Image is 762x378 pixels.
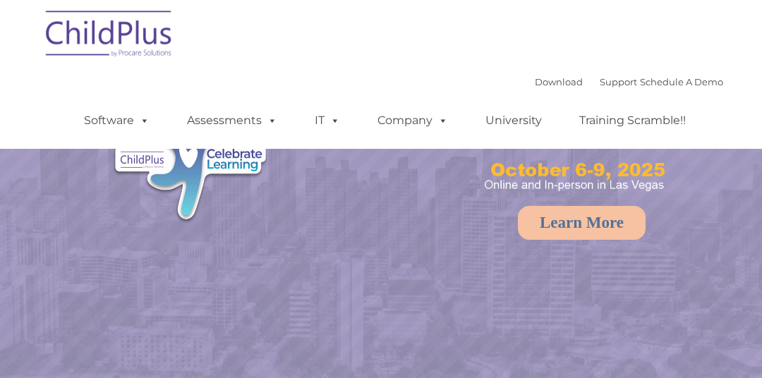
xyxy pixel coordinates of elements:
[600,76,637,87] a: Support
[471,106,556,135] a: University
[70,106,164,135] a: Software
[518,206,646,240] a: Learn More
[535,76,583,87] a: Download
[173,106,291,135] a: Assessments
[640,76,723,87] a: Schedule A Demo
[301,106,354,135] a: IT
[39,1,180,71] img: ChildPlus by Procare Solutions
[363,106,462,135] a: Company
[535,76,723,87] font: |
[565,106,700,135] a: Training Scramble!!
